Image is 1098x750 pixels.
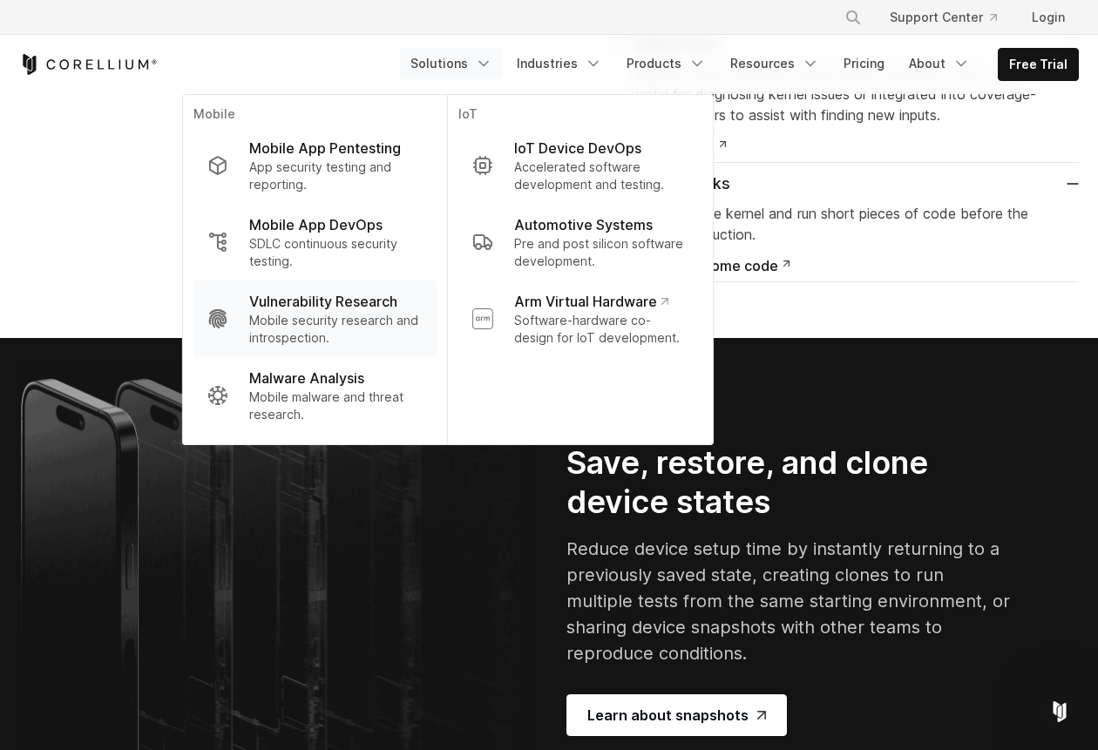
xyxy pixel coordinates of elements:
span: Learn about snapshots [587,705,766,726]
p: Vulnerability Research [249,291,397,312]
a: Login [1018,2,1079,33]
a: Arm Virtual Hardware Software-hardware co-design for IoT development. [458,280,702,357]
a: Mobile App DevOps SDLC continuous security testing. [193,204,437,280]
p: Arm Virtual Hardware [514,291,668,312]
p: Mobile [193,105,437,127]
a: Solutions [400,48,503,79]
p: Software-hardware co-design for IoT development. [514,312,688,347]
a: IoT Device DevOps Accelerated software development and testing. [458,127,702,204]
p: Accelerated software development and testing. [514,159,688,193]
a: 11Kernel Hooks [608,172,1079,196]
a: Learn about snapshots [566,694,787,736]
h2: Save, restore, and clone device states [566,443,1013,522]
p: App security testing and reporting. [249,159,423,193]
a: Support Center [876,2,1011,33]
a: Malware Analysis Mobile malware and threat research. [193,357,437,434]
p: Pre and post silicon software development. [514,235,688,270]
iframe: Intercom live chat [1039,691,1081,733]
a: Vulnerability Research Mobile security research and introspection. [193,280,437,357]
p: Reduce device setup time by instantly returning to a previously saved state, creating clones to r... [566,536,1013,666]
a: Corellium Home [19,54,158,75]
p: Automotive Systems [514,214,653,235]
a: Mobile App Pentesting App security testing and reporting. [193,127,437,204]
button: Search [837,2,869,33]
div: Navigation Menu [400,48,1079,81]
p: Mobile App DevOps [249,214,383,235]
a: Pricing [833,48,895,79]
a: Industries [506,48,613,79]
a: About [898,48,980,79]
span: Map the exact execution paths inside the kernel, which can be useful for diagnosing kernel issues... [632,64,1037,124]
a: Free Trial [999,49,1078,80]
a: Products [616,48,716,79]
p: IoT Device DevOps [514,138,641,159]
p: Mobile App Pentesting [249,138,401,159]
a: Resources [720,48,830,79]
a: Automotive Systems Pre and post silicon software development. [458,204,702,280]
p: SDLC continuous security testing. [249,235,423,270]
p: Mobile security research and introspection. [249,312,423,347]
p: IoT [458,105,702,127]
div: Navigation Menu [823,2,1079,33]
span: Hook into the kernel and run short pieces of code before the trapped instruction. [632,205,1028,243]
p: Mobile malware and threat research. [249,389,423,423]
p: Malware Analysis [249,368,364,389]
